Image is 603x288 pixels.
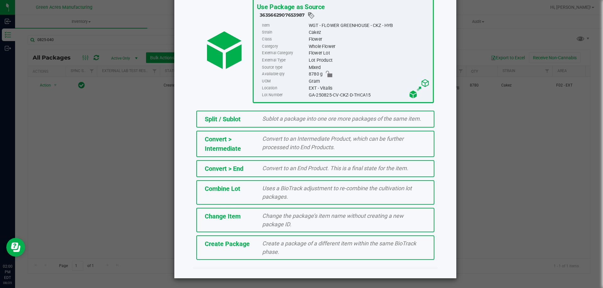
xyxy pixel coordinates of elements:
div: Mixed [308,64,429,71]
span: Split / Sublot [205,115,241,123]
label: Location [262,85,307,92]
div: 3635662907653987 [260,12,430,19]
span: Create Package [205,240,250,248]
label: Strain [262,29,307,36]
span: Change Item [205,212,241,220]
label: Item [262,22,307,29]
label: Category [262,43,307,50]
span: Uses a BioTrack adjustment to re-combine the cultivation lot packages. [262,185,412,200]
div: Cakez [308,29,429,36]
div: WGT - FLOWER GREENHOUSE - CKZ - HYB [308,22,429,29]
div: Flower [308,36,429,43]
span: Create a package of a different item within the same BioTrack phase. [262,240,416,255]
span: 8780 g [308,71,322,78]
div: EXT - Vitalis [308,85,429,92]
div: Lot Product [308,57,429,64]
label: Lot Number [262,92,307,98]
span: Convert to an Intermediate Product, which can be further processed into End Products. [262,135,404,150]
span: Convert > Intermediate [205,135,241,152]
span: Convert > End [205,165,243,172]
span: Combine Lot [205,185,240,192]
span: Use Package as Source [257,3,324,11]
span: Sublot a package into one ore more packages of the same item. [262,115,421,122]
label: External Category [262,50,307,57]
div: Whole Flower [308,43,429,50]
label: Source type [262,64,307,71]
div: Flower Lot [308,50,429,57]
div: GA-250825-CV-CKZ-D-THCA15 [308,92,429,98]
span: Convert to an End Product. This is a final state for the item. [262,165,408,171]
div: Gram [308,78,429,85]
label: UOM [262,78,307,85]
label: Available qty [262,71,307,78]
label: External Type [262,57,307,64]
span: Change the package’s item name without creating a new package ID. [262,212,404,228]
label: Class [262,36,307,43]
iframe: Resource center [6,238,25,257]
